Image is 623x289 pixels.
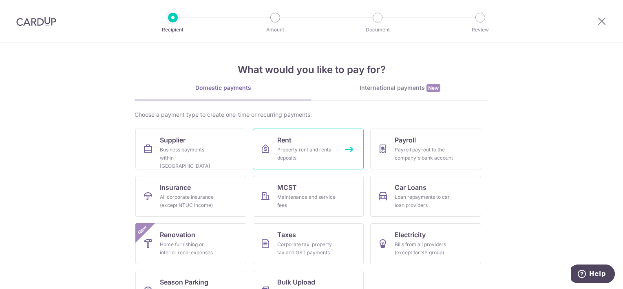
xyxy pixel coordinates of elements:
[450,26,510,34] p: Review
[16,16,56,26] img: CardUp
[143,26,203,34] p: Recipient
[160,135,186,145] span: Supplier
[277,182,297,192] span: MCST
[253,176,364,217] a: MCSTMaintenance and service fees
[347,26,408,34] p: Document
[277,146,336,162] div: Property rent and rental deposits
[395,230,426,240] span: Electricity
[18,6,35,13] span: Help
[370,223,481,264] a: ElectricityBills from all providers (except for SP group)
[253,223,364,264] a: TaxesCorporate tax, property tax and GST payments
[135,176,246,217] a: InsuranceAll corporate insurance (except NTUC Income)
[136,223,149,237] span: New
[370,129,481,169] a: PayrollPayroll pay-out to the company's bank account
[311,84,488,92] div: International payments
[160,193,219,209] div: All corporate insurance (except NTUC Income)
[426,84,440,92] span: New
[135,129,246,169] a: SupplierBusiness payments within [GEOGRAPHIC_DATA]
[395,193,453,209] div: Loan repayments to car loan providers
[253,129,364,169] a: RentProperty rent and rental deposits
[135,62,488,77] h4: What would you like to pay for?
[277,277,315,287] span: Bulk Upload
[135,223,246,264] a: RenovationHome furnishing or interior reno-expensesNew
[135,111,488,119] div: Choose a payment type to create one-time or recurring payments.
[277,193,336,209] div: Maintenance and service fees
[277,230,296,240] span: Taxes
[395,240,453,257] div: Bills from all providers (except for SP group)
[277,135,292,145] span: Rent
[160,230,195,240] span: Renovation
[571,265,615,285] iframe: Opens a widget where you can find more information
[395,135,416,145] span: Payroll
[160,240,219,257] div: Home furnishing or interior reno-expenses
[135,84,311,92] div: Domestic payments
[160,277,208,287] span: Season Parking
[277,240,336,257] div: Corporate tax, property tax and GST payments
[245,26,305,34] p: Amount
[160,182,191,192] span: Insurance
[395,182,426,192] span: Car Loans
[160,146,219,170] div: Business payments within [GEOGRAPHIC_DATA]
[395,146,453,162] div: Payroll pay-out to the company's bank account
[370,176,481,217] a: Car LoansLoan repayments to car loan providers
